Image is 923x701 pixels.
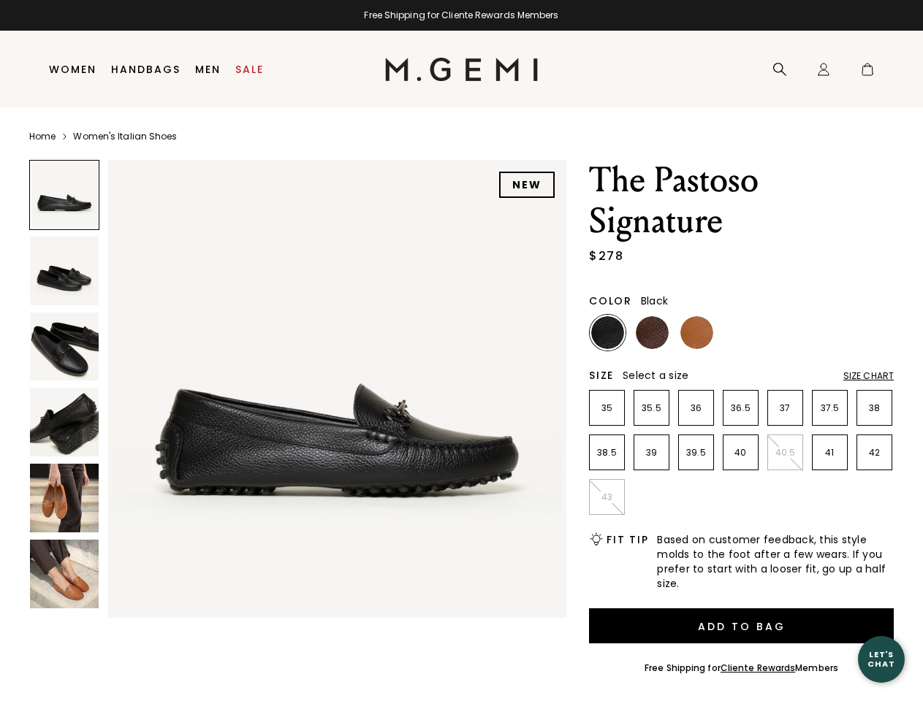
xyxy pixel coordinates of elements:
a: Cliente Rewards [721,662,796,674]
p: 38.5 [590,447,624,459]
img: The Pastoso Signature [30,388,99,456]
img: Black [591,316,624,349]
div: Size Chart [843,370,894,382]
img: The Pastoso Signature [30,540,99,608]
img: Tan [680,316,713,349]
div: Free Shipping for Members [645,662,838,674]
p: 36.5 [723,402,758,414]
h1: The Pastoso Signature [589,160,894,242]
span: Based on customer feedback, this style molds to the foot after a few wears. If you prefer to star... [657,532,894,591]
p: 35 [590,402,624,414]
h2: Size [589,369,614,381]
a: Home [29,131,56,142]
div: $278 [589,248,623,265]
p: 37.5 [813,402,847,414]
p: 37 [768,402,802,414]
h2: Color [589,295,632,307]
a: Sale [235,64,264,75]
img: The Pastoso Signature [30,313,99,381]
p: 36 [679,402,713,414]
img: Chocolate [636,316,669,349]
div: NEW [499,172,555,198]
img: The Pastoso Signature [30,464,99,532]
p: 38 [857,402,892,414]
p: 39 [634,447,669,459]
p: 42 [857,447,892,459]
button: Add to Bag [589,608,894,643]
p: 40.5 [768,447,802,459]
p: 43 [590,491,624,503]
a: Women [49,64,96,75]
span: Black [641,294,668,308]
a: Women's Italian Shoes [73,131,177,142]
a: Men [195,64,221,75]
p: 35.5 [634,402,669,414]
a: Handbags [111,64,181,75]
div: Let's Chat [858,650,905,668]
img: The Pastoso Signature [108,160,566,618]
p: 41 [813,447,847,459]
p: 39.5 [679,447,713,459]
img: M.Gemi [385,58,538,81]
span: Select a size [623,368,688,383]
img: The Pastoso Signature [30,237,99,305]
h2: Fit Tip [607,534,648,545]
p: 40 [723,447,758,459]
